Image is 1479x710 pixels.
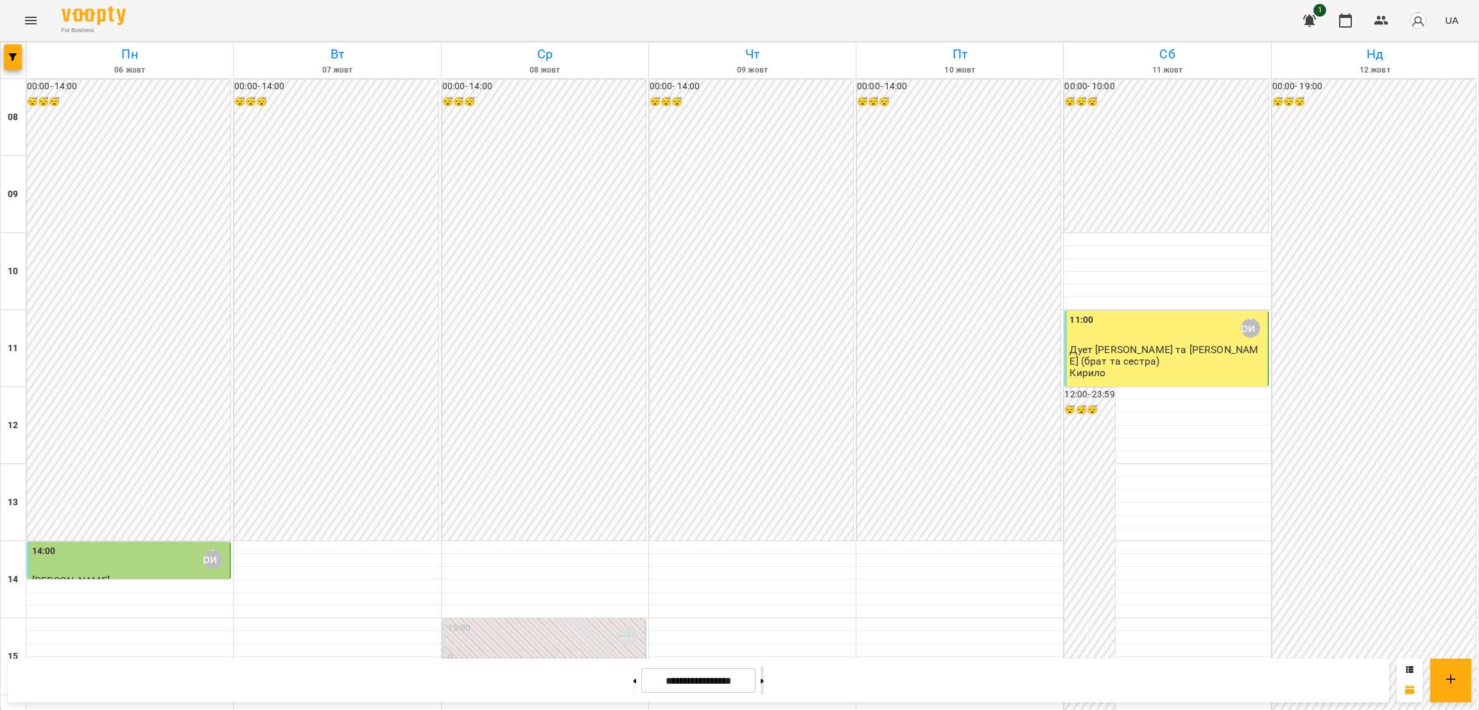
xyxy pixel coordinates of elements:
h6: 09 жовт [651,64,854,76]
label: 11:00 [1069,313,1093,327]
h6: 10 жовт [858,64,1061,76]
div: Кирило [618,627,637,646]
img: avatar_s.png [1409,12,1427,30]
button: UA [1440,8,1464,32]
h6: 00:00 - 14:00 [234,80,438,94]
h6: 11 [8,342,18,356]
h6: 09 [8,187,18,202]
p: Кирило [1069,367,1105,378]
h6: 07 жовт [236,64,438,76]
h6: 😴😴😴 [234,95,438,109]
span: For Business [62,26,126,35]
span: 1 [1313,4,1326,17]
h6: 12 [8,419,18,433]
h6: Нд [1274,44,1476,64]
h6: 😴😴😴 [1064,95,1268,109]
div: Кирило [203,550,222,569]
h6: 08 жовт [444,64,646,76]
h6: 00:00 - 14:00 [442,80,646,94]
h6: Пт [858,44,1061,64]
h6: 12 жовт [1274,64,1476,76]
h6: 😴😴😴 [650,95,853,109]
h6: 10 [8,264,18,279]
h6: Пн [28,44,231,64]
h6: 00:00 - 14:00 [27,80,230,94]
button: Menu [15,5,46,36]
h6: 14 [8,573,18,587]
h6: 😴😴😴 [442,95,646,109]
h6: 😴😴😴 [1064,403,1114,417]
h6: 08 [8,110,18,125]
h6: Чт [651,44,854,64]
h6: 00:00 - 14:00 [650,80,853,94]
h6: 00:00 - 10:00 [1064,80,1268,94]
span: UA [1445,13,1458,27]
h6: 06 жовт [28,64,231,76]
label: 14:00 [32,544,56,558]
h6: Сб [1066,44,1268,64]
label: 15:00 [447,621,471,636]
h6: 😴😴😴 [27,95,230,109]
h6: 😴😴😴 [857,95,1060,109]
h6: 00:00 - 19:00 [1272,80,1476,94]
h6: Ср [444,44,646,64]
h6: Вт [236,44,438,64]
div: Кирило [1241,318,1260,338]
span: [PERSON_NAME] [32,575,110,587]
h6: 15 [8,650,18,664]
h6: 12:00 - 23:59 [1064,388,1114,402]
span: Дует [PERSON_NAME] та [PERSON_NAME] (брат та сестра) [1069,343,1258,367]
h6: 13 [8,496,18,510]
h6: 11 жовт [1066,64,1268,76]
h6: 00:00 - 14:00 [857,80,1060,94]
img: Voopty Logo [62,6,126,25]
h6: 😴😴😴 [1272,95,1476,109]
